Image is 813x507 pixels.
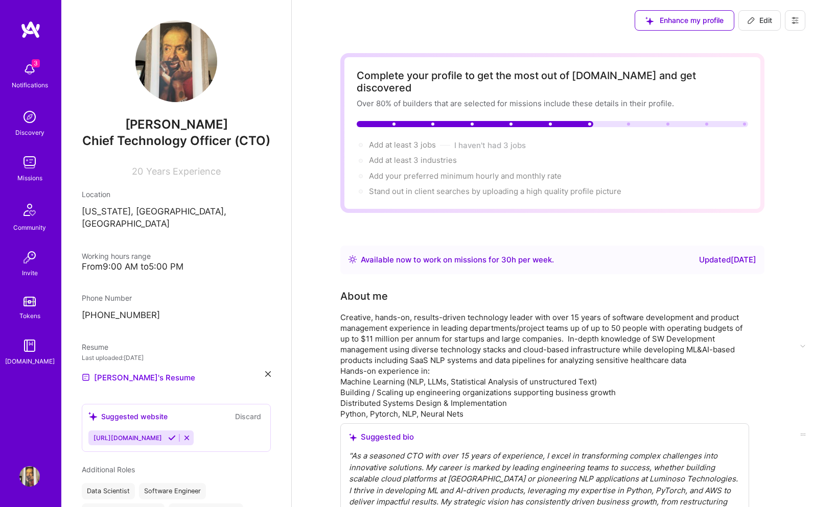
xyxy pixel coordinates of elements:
[146,166,221,177] span: Years Experience
[132,166,143,177] span: 20
[82,117,271,132] span: [PERSON_NAME]
[82,252,151,260] span: Working hours range
[19,107,40,127] img: discovery
[17,173,42,183] div: Missions
[139,483,206,499] div: Software Engineer
[454,140,526,151] button: I haven't had 3 jobs
[19,152,40,173] img: teamwork
[183,434,191,442] i: Reject
[19,310,40,321] div: Tokens
[635,10,734,31] button: Enhance my profile
[82,133,270,148] span: Chief Technology Officer (CTO)
[369,155,457,165] span: Add at least 3 industries
[12,80,48,90] div: Notifications
[88,411,168,422] div: Suggested website
[369,171,562,181] span: Add your preferred minimum hourly and monthly rate
[5,356,55,367] div: [DOMAIN_NAME]
[88,412,97,421] i: icon SuggestedTeams
[168,434,176,442] i: Accept
[361,254,554,266] div: Available now to work on missions for h per week .
[82,309,271,322] p: [PHONE_NUMBER]
[82,189,271,200] div: Location
[340,288,388,304] div: About me
[501,255,512,264] span: 30
[82,343,108,351] span: Resume
[94,434,162,442] span: [URL][DOMAIN_NAME]
[747,15,772,26] span: Edit
[82,294,132,302] span: Phone Number
[82,373,90,381] img: Resume
[357,98,748,109] div: Over 80% of builders that are selected for missions include these details in their profile.
[738,10,781,31] button: Edit
[82,483,135,499] div: Data Scientist
[369,186,621,197] div: Stand out in client searches by uploading a high quality profile picture
[135,20,217,102] img: User Avatar
[699,254,756,266] div: Updated [DATE]
[22,268,38,278] div: Invite
[32,59,40,67] span: 3
[15,127,44,138] div: Discovery
[82,352,271,363] div: Last uploaded: [DATE]
[19,247,40,268] img: Invite
[82,465,135,474] span: Additional Roles
[17,466,42,487] a: User Avatar
[19,335,40,356] img: guide book
[13,222,46,233] div: Community
[349,433,357,441] i: icon SuggestedTeams
[20,20,41,39] img: logo
[369,140,436,150] span: Add at least 3 jobs
[349,255,357,263] img: Availability
[17,198,42,222] img: Community
[24,297,36,306] img: tokens
[645,15,724,26] span: Enhance my profile
[645,17,654,25] i: icon SuggestedTeams
[232,411,264,422] button: Discard
[82,261,271,272] div: From 9:00 AM to 5:00 PM
[19,59,40,80] img: bell
[82,371,195,383] a: [PERSON_NAME]'s Resume
[82,206,271,230] p: [US_STATE], [GEOGRAPHIC_DATA], [GEOGRAPHIC_DATA]
[340,312,749,419] div: Creative, hands-on, results-driven technology leader with over 15 years of software development a...
[19,466,40,487] img: User Avatar
[357,69,748,94] div: Complete your profile to get the most out of [DOMAIN_NAME] and get discovered
[349,432,740,442] div: Suggested bio
[265,371,271,377] i: icon Close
